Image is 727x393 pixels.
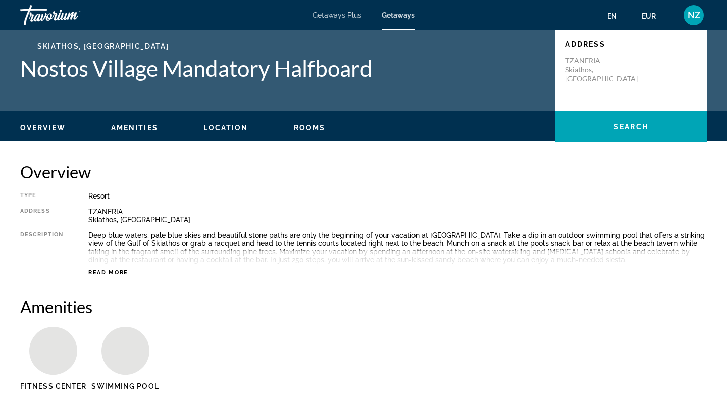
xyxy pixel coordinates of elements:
div: Type [20,192,63,200]
button: Read more [88,269,136,276]
div: Resort [88,192,707,200]
a: Travorium [20,2,121,28]
span: Search [614,123,648,131]
h2: Amenities [20,297,707,317]
span: en [607,12,617,20]
div: Deep blue waters, pale blue skies and beautiful stone paths are only the beginning of your vacati... [88,231,707,264]
span: Rooms [294,124,326,132]
a: Getaways Plus [313,11,361,19]
span: Amenities [111,124,158,132]
h2: Overview [20,162,707,182]
button: Location [203,123,248,132]
p: Address [565,40,697,48]
button: Change currency [642,9,665,23]
span: Skiathos, [GEOGRAPHIC_DATA] [37,42,169,51]
span: NZ [688,10,700,20]
div: Address [20,208,63,224]
button: Overview [20,123,66,132]
p: TZANERIA Skiathos, [GEOGRAPHIC_DATA] [565,56,646,83]
span: Read more [88,269,128,276]
span: Overview [20,124,66,132]
button: User Menu [681,5,707,26]
button: Change language [607,9,627,23]
span: Swimming Pool [91,382,159,390]
a: Getaways [382,11,415,19]
button: Rooms [294,123,326,132]
span: Location [203,124,248,132]
button: Search [555,111,707,142]
span: EUR [642,12,656,20]
div: TZANERIA Skiathos, [GEOGRAPHIC_DATA] [88,208,707,224]
div: Description [20,231,63,264]
h1: Nostos Village Mandatory Halfboard [20,55,545,81]
button: Amenities [111,123,158,132]
span: Fitness Center [20,382,86,390]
